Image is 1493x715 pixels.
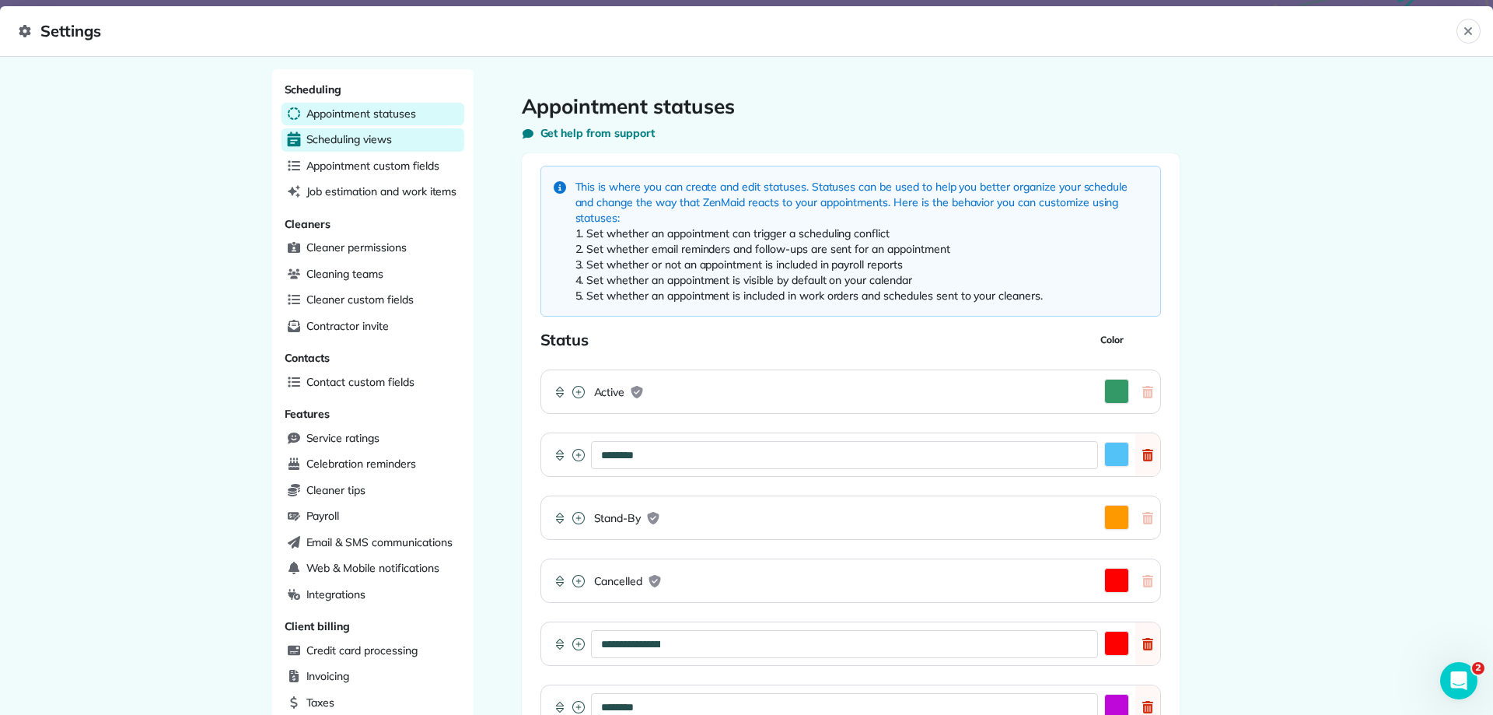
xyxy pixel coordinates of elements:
span: Payroll [306,508,340,524]
a: Job estimation and work items [281,181,464,204]
a: Appointment custom fields [281,155,464,178]
span: Home [23,524,54,535]
span: Job estimation and work items [306,184,457,199]
button: Activate Color Picker [1104,442,1129,467]
div: Experience how you can manage your cleaners and their availability. [60,259,271,292]
span: Active [594,384,625,400]
span: Cleaner permissions [306,240,407,255]
a: Cleaner custom fields [281,289,464,312]
span: Appointment custom fields [306,158,439,173]
span: Cleaner custom fields [306,292,414,307]
button: Activate Color Picker [1104,568,1129,593]
h1: Appointment statuses [522,94,1180,119]
span: Contractor invite [306,318,389,334]
img: Profile image for Amar [87,125,112,150]
a: Web & Mobile notifications [281,557,464,580]
div: 1Add your first cleaner [29,228,282,253]
span: 2 [1472,662,1484,675]
span: Invoicing [306,668,350,684]
div: Close [273,6,301,34]
span: Cleaner tips [306,482,366,498]
span: Contact custom fields [306,374,414,390]
button: Help [156,485,233,548]
h1: Status [540,329,589,351]
a: Celebration reminders [281,453,464,476]
span: Cleaners [285,217,331,231]
div: Add your first cleaner [60,233,264,249]
div: This is where you can create and edit statuses. Statuses can be used to help you better organize ... [575,179,1148,303]
button: Activate Color Picker [1104,631,1129,656]
button: Messages [78,485,156,548]
a: Invoicing [281,665,464,689]
span: Help [182,524,207,535]
a: Integrations [281,584,464,607]
span: Tasks [255,524,288,535]
span: Settings [19,19,1456,44]
li: Set whether an appointment is visible by default on your calendar [575,272,1148,288]
div: Activate Color Picker [540,622,1161,666]
div: CancelledActivate Color Picker [540,559,1161,603]
h1: Tasks [132,7,182,33]
span: Appointment statuses [306,106,416,121]
p: About 10 minutes [198,167,295,184]
a: Add cleaner [60,304,158,335]
li: Set whether an appointment can trigger a scheduling conflict [575,226,1148,241]
div: Add cleaner [60,292,271,335]
a: Payroll [281,505,464,528]
button: Get help from support [522,125,655,141]
span: Cleaning teams [306,266,383,282]
a: Taxes [281,692,464,715]
iframe: Intercom live chat [1440,662,1477,699]
div: 2Create your first customer and appointment [29,421,282,457]
span: Stand-By [594,510,642,526]
div: Run your business like a Pro, [PERSON_NAME] [22,60,289,116]
a: Cleaning teams [281,263,464,286]
li: Set whether or not an appointment is included in payroll reports [575,257,1148,272]
span: Service ratings [306,430,379,446]
button: Mark as completed [60,367,180,384]
span: Web & Mobile notifications [306,560,439,576]
button: Tasks [233,485,311,548]
div: Activate Color Picker [540,433,1161,477]
a: Contractor invite [281,315,464,338]
button: Activate Color Picker [1104,379,1129,404]
span: Contacts [285,351,330,365]
span: Client billing [285,619,350,633]
p: 9 steps [16,167,55,184]
a: Cleaner tips [281,479,464,503]
div: ActiveActivate Color Picker [540,370,1161,414]
a: Credit card processing [281,640,464,663]
span: Taxes [306,695,335,710]
h1: Color [1100,334,1124,346]
span: Get help from support [540,125,655,141]
a: Contact custom fields [281,371,464,394]
li: Set whether an appointment is included in work orders and schedules sent to your cleaners. [575,288,1148,303]
li: Set whether email reminders and follow-ups are sent for an appointment [575,241,1148,257]
span: Scheduling [285,82,342,96]
div: Amar from ZenMaid [118,130,223,145]
button: Close [1456,19,1481,44]
span: Messages [90,524,144,535]
a: Appointment statuses [281,103,464,126]
span: Cancelled [594,573,643,589]
span: Features [285,407,330,421]
span: Integrations [306,587,366,602]
div: Stand-ByActivate Color Picker [540,496,1161,540]
a: Email & SMS communications [281,531,464,555]
span: Credit card processing [306,643,418,658]
a: Service ratings [281,427,464,450]
div: Create your first customer and appointment [60,426,264,457]
span: Scheduling views [306,131,392,147]
span: Celebration reminders [306,456,416,471]
a: Scheduling views [281,128,464,152]
a: Cleaner permissions [281,237,464,260]
span: Email & SMS communications [306,534,453,550]
button: Activate Color Picker [1104,505,1129,530]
